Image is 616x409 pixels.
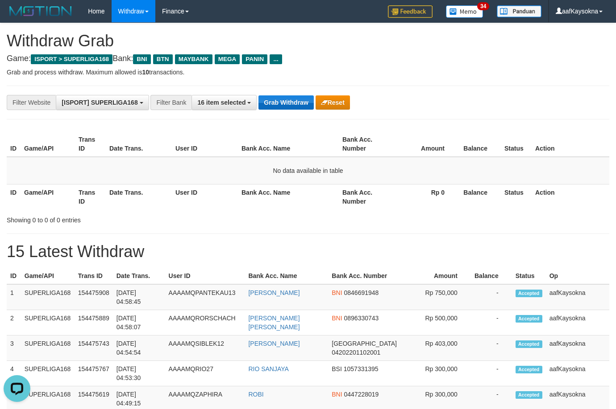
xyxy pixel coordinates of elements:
button: [ISPORT] SUPERLIGA168 [56,95,149,110]
th: Bank Acc. Name [245,268,328,284]
td: [DATE] 04:53:30 [113,361,165,386]
td: AAAAMQSIBLEK12 [165,335,245,361]
div: Filter Bank [150,95,191,110]
th: Trans ID [75,131,106,157]
th: Game/API [21,184,75,209]
th: Rp 0 [393,184,458,209]
strong: 10 [142,69,149,76]
span: Accepted [516,340,542,348]
th: Balance [471,268,512,284]
h1: 15 Latest Withdraw [7,243,609,261]
th: Action [532,184,609,209]
span: MAYBANK [175,54,212,64]
th: Op [546,268,609,284]
th: Balance [458,131,501,157]
th: ID [7,268,21,284]
span: Copy 0896330743 to clipboard [344,315,379,322]
th: Amount [393,131,458,157]
img: MOTION_logo.png [7,4,75,18]
span: Copy 0447228019 to clipboard [344,391,379,398]
img: Feedback.jpg [388,5,433,18]
a: RIO SANJAYA [248,365,289,372]
a: ROBI [248,391,263,398]
th: Status [501,131,532,157]
td: SUPERLIGA168 [21,361,75,386]
td: - [471,310,512,335]
span: MEGA [215,54,240,64]
a: [PERSON_NAME] [248,289,300,296]
th: ID [7,131,21,157]
td: Rp 300,000 [414,361,471,386]
span: [GEOGRAPHIC_DATA] [332,340,397,347]
td: SUPERLIGA168 [21,284,75,310]
td: aafKaysokna [546,361,609,386]
td: 2 [7,310,21,335]
div: Filter Website [7,95,56,110]
td: SUPERLIGA168 [21,310,75,335]
th: Date Trans. [106,131,172,157]
span: Copy 1057331395 to clipboard [344,365,379,372]
td: - [471,284,512,310]
button: 16 item selected [191,95,257,110]
th: Game/API [21,131,75,157]
td: [DATE] 04:58:07 [113,310,165,335]
td: AAAAMQRORSCHACH [165,310,245,335]
th: ID [7,184,21,209]
th: Date Trans. [113,268,165,284]
th: Amount [414,268,471,284]
th: Status [501,184,532,209]
span: BNI [332,289,342,296]
button: Grab Withdraw [258,95,313,110]
span: BNI [133,54,150,64]
span: Accepted [516,391,542,399]
td: 3 [7,335,21,361]
span: 34 [477,2,489,10]
span: [ISPORT] SUPERLIGA168 [62,99,137,106]
span: Accepted [516,366,542,373]
th: Bank Acc. Number [339,131,393,157]
th: User ID [172,131,238,157]
th: Trans ID [75,184,106,209]
button: Reset [316,95,350,110]
button: Open LiveChat chat widget [4,4,30,30]
span: BSI [332,365,342,372]
td: 154475743 [75,335,113,361]
td: AAAAMQRIO27 [165,361,245,386]
td: Rp 403,000 [414,335,471,361]
th: User ID [172,184,238,209]
td: 4 [7,361,21,386]
th: Bank Acc. Number [328,268,414,284]
h4: Game: Bank: [7,54,609,63]
span: BNI [332,391,342,398]
div: Showing 0 to 0 of 0 entries [7,212,250,225]
th: Balance [458,184,501,209]
td: AAAAMQPANTEKAU13 [165,284,245,310]
span: BNI [332,315,342,322]
th: Bank Acc. Name [238,131,339,157]
span: ... [270,54,282,64]
span: Copy 04202201102001 to clipboard [332,349,380,356]
img: panduan.png [497,5,541,17]
span: 16 item selected [197,99,246,106]
td: aafKaysokna [546,335,609,361]
th: User ID [165,268,245,284]
th: Game/API [21,268,75,284]
td: [DATE] 04:54:54 [113,335,165,361]
td: Rp 750,000 [414,284,471,310]
span: Accepted [516,290,542,297]
th: Bank Acc. Name [238,184,339,209]
span: Accepted [516,315,542,323]
td: 154475767 [75,361,113,386]
img: Button%20Memo.svg [446,5,483,18]
th: Bank Acc. Number [339,184,393,209]
span: PANIN [242,54,267,64]
td: aafKaysokna [546,284,609,310]
td: 154475908 [75,284,113,310]
td: Rp 500,000 [414,310,471,335]
span: ISPORT > SUPERLIGA168 [31,54,112,64]
p: Grab and process withdraw. Maximum allowed is transactions. [7,68,609,77]
th: Status [512,268,546,284]
a: [PERSON_NAME] [248,340,300,347]
th: Action [532,131,609,157]
span: BTN [153,54,173,64]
